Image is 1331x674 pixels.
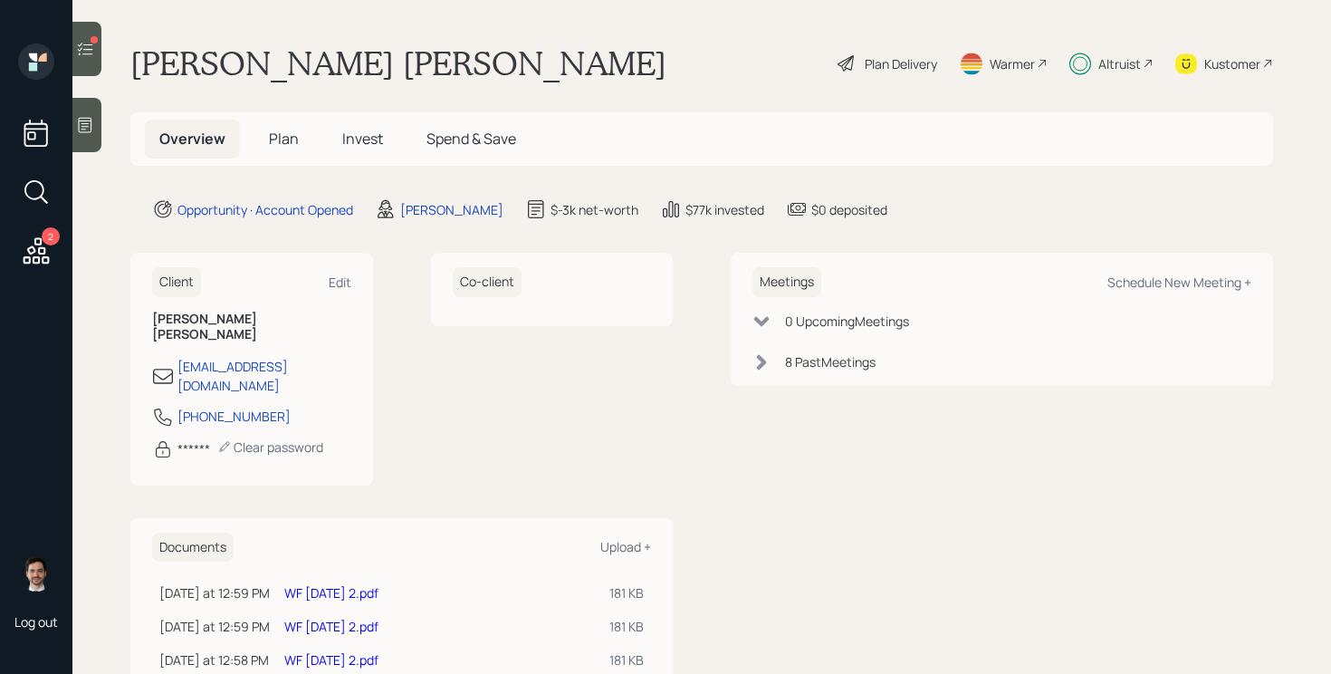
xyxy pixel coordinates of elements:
h6: Documents [152,533,234,563]
div: [DATE] at 12:59 PM [159,617,270,636]
div: Altruist [1098,54,1141,73]
h6: [PERSON_NAME] [PERSON_NAME] [152,312,351,342]
span: Invest [342,129,383,149]
div: Upload + [600,538,651,555]
div: 181 KB [609,650,644,669]
div: Plan Delivery [865,54,937,73]
h6: Meetings [752,267,821,297]
a: WF [DATE] 2.pdf [284,618,378,635]
div: Log out [14,613,58,631]
div: Edit [329,274,351,291]
div: [DATE] at 12:58 PM [159,650,270,669]
div: Clear password [217,438,323,456]
div: Schedule New Meeting + [1107,274,1251,291]
span: Plan [269,129,299,149]
div: 0 Upcoming Meeting s [785,312,909,331]
div: 181 KB [609,617,644,636]
img: jonah-coleman-headshot.png [18,555,54,592]
div: [EMAIL_ADDRESS][DOMAIN_NAME] [177,357,351,395]
div: $-3k net-worth [551,200,638,219]
div: $77k invested [685,200,764,219]
div: [PERSON_NAME] [400,200,503,219]
div: 181 KB [609,583,644,602]
div: [DATE] at 12:59 PM [159,583,270,602]
h1: [PERSON_NAME] [PERSON_NAME] [130,43,666,83]
span: Spend & Save [426,129,516,149]
h6: Co-client [453,267,522,297]
a: WF [DATE] 2.pdf [284,584,378,602]
div: $0 deposited [811,200,887,219]
div: Warmer [990,54,1035,73]
div: [PHONE_NUMBER] [177,407,291,426]
div: 2 [42,227,60,246]
div: Opportunity · Account Opened [177,200,353,219]
div: Kustomer [1204,54,1260,73]
a: WF [DATE] 2.pdf [284,651,378,669]
span: Overview [159,129,225,149]
div: 8 Past Meeting s [785,352,876,371]
h6: Client [152,267,201,297]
